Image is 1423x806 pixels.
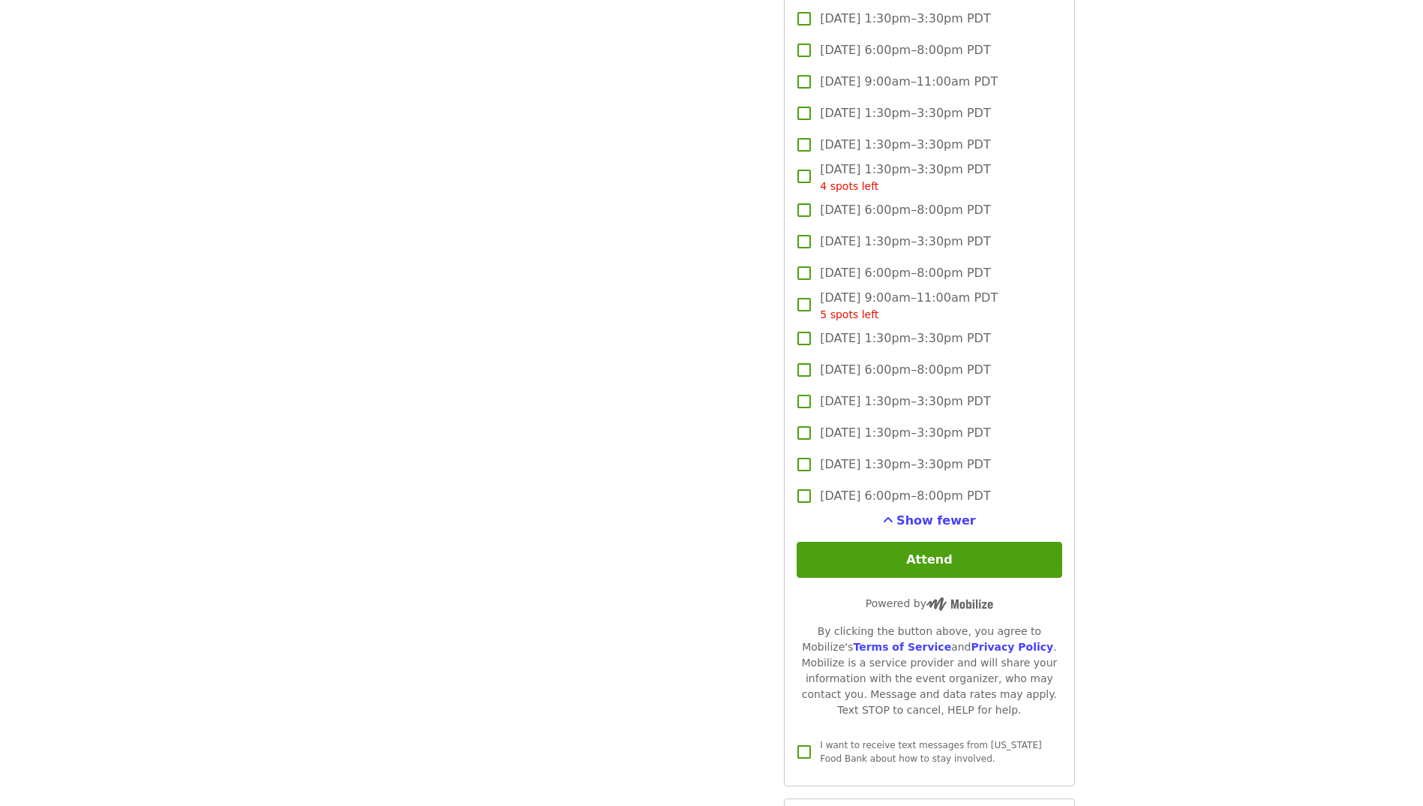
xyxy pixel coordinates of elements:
[820,41,990,59] span: [DATE] 6:00pm–8:00pm PDT
[971,641,1053,653] a: Privacy Policy
[883,512,976,530] button: See more timeslots
[896,513,976,528] span: Show fewer
[866,597,993,609] span: Powered by
[797,624,1061,718] div: By clicking the button above, you agree to Mobilize's and . Mobilize is a service provider and wi...
[797,542,1061,578] button: Attend
[820,136,990,154] span: [DATE] 1:30pm–3:30pm PDT
[820,73,998,91] span: [DATE] 9:00am–11:00am PDT
[820,104,990,122] span: [DATE] 1:30pm–3:30pm PDT
[820,329,990,347] span: [DATE] 1:30pm–3:30pm PDT
[820,180,878,192] span: 4 spots left
[820,161,990,194] span: [DATE] 1:30pm–3:30pm PDT
[926,597,993,611] img: Powered by Mobilize
[820,487,990,505] span: [DATE] 6:00pm–8:00pm PDT
[820,201,990,219] span: [DATE] 6:00pm–8:00pm PDT
[820,424,990,442] span: [DATE] 1:30pm–3:30pm PDT
[820,10,990,28] span: [DATE] 1:30pm–3:30pm PDT
[820,456,990,474] span: [DATE] 1:30pm–3:30pm PDT
[820,740,1041,764] span: I want to receive text messages from [US_STATE] Food Bank about how to stay involved.
[820,361,990,379] span: [DATE] 6:00pm–8:00pm PDT
[853,641,951,653] a: Terms of Service
[820,264,990,282] span: [DATE] 6:00pm–8:00pm PDT
[820,308,878,320] span: 5 spots left
[820,392,990,411] span: [DATE] 1:30pm–3:30pm PDT
[820,233,990,251] span: [DATE] 1:30pm–3:30pm PDT
[820,289,998,323] span: [DATE] 9:00am–11:00am PDT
